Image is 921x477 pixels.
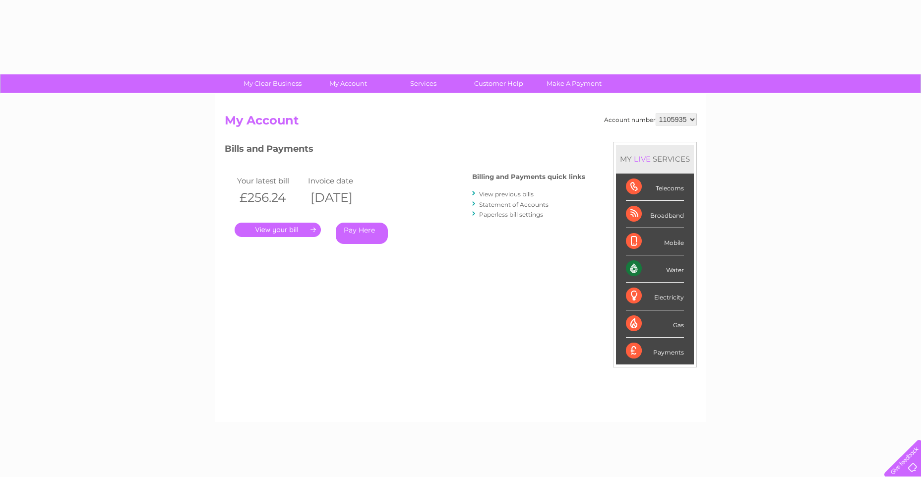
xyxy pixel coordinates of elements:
[626,283,684,310] div: Electricity
[307,74,389,93] a: My Account
[382,74,464,93] a: Services
[232,74,313,93] a: My Clear Business
[235,223,321,237] a: .
[616,145,694,173] div: MY SERVICES
[626,174,684,201] div: Telecoms
[458,74,540,93] a: Customer Help
[479,211,543,218] a: Paperless bill settings
[626,310,684,338] div: Gas
[626,338,684,364] div: Payments
[479,190,534,198] a: View previous bills
[235,187,306,208] th: £256.24
[533,74,615,93] a: Make A Payment
[472,173,585,180] h4: Billing and Payments quick links
[336,223,388,244] a: Pay Here
[626,228,684,255] div: Mobile
[306,174,377,187] td: Invoice date
[306,187,377,208] th: [DATE]
[632,154,653,164] div: LIVE
[225,114,697,132] h2: My Account
[225,142,585,159] h3: Bills and Payments
[626,255,684,283] div: Water
[479,201,549,208] a: Statement of Accounts
[626,201,684,228] div: Broadband
[235,174,306,187] td: Your latest bill
[604,114,697,125] div: Account number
